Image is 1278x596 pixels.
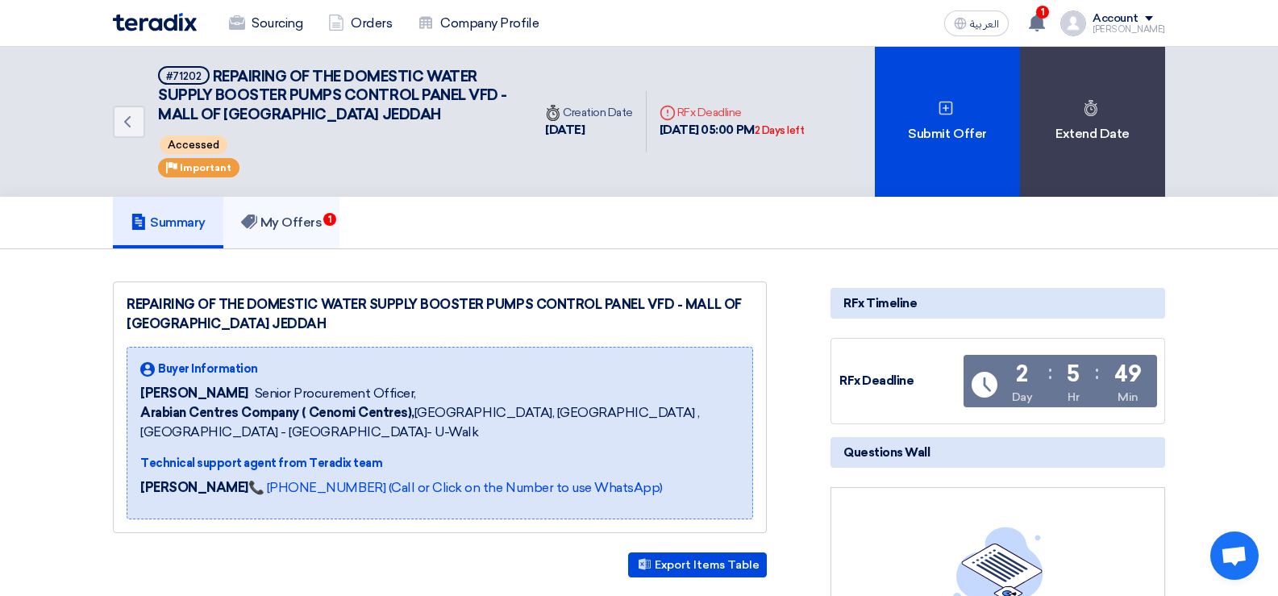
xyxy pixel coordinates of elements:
span: 1 [1036,6,1049,19]
a: My Offers1 [223,197,340,248]
a: Summary [113,197,223,248]
h5: My Offers [241,215,323,231]
div: RFx Deadline [839,372,960,390]
div: RFx Timeline [830,288,1165,319]
a: Sourcing [216,6,315,41]
img: profile_test.png [1060,10,1086,36]
span: 1 [323,213,336,226]
span: العربية [970,19,999,30]
img: Teradix logo [113,13,197,31]
span: REPAIRING OF THE DOMESTIC WATER SUPPLY BOOSTER PUMPS CONTROL PANEL VFD - MALL OF [GEOGRAPHIC_DATA... [158,68,507,123]
div: Technical support agent from Teradix team [140,455,739,472]
div: 2 [1016,363,1028,386]
button: العربية [944,10,1009,36]
div: Min [1118,389,1139,406]
div: 2 Days left [755,123,805,139]
a: 📞 [PHONE_NUMBER] (Call or Click on the Number to use WhatsApp) [248,480,663,495]
div: 5 [1067,363,1080,386]
div: [DATE] 05:00 PM [660,121,805,140]
strong: [PERSON_NAME] [140,480,248,495]
div: : [1095,358,1099,387]
button: Export Items Table [628,552,767,577]
b: Arabian Centres Company ( Cenomi Centres), [140,405,414,420]
span: Senior Procurement Officer, [255,384,416,403]
a: Orders [315,6,405,41]
div: Creation Date [545,104,633,121]
div: Hr [1068,389,1079,406]
div: 49 [1114,363,1141,386]
a: Open chat [1210,531,1259,580]
span: Accessed [160,135,227,154]
div: REPAIRING OF THE DOMESTIC WATER SUPPLY BOOSTER PUMPS CONTROL PANEL VFD - MALL OF [GEOGRAPHIC_DATA... [127,295,753,334]
span: Buyer Information [158,361,258,377]
h5: Summary [131,215,206,231]
div: Day [1012,389,1033,406]
div: [PERSON_NAME] [1093,25,1165,34]
span: [PERSON_NAME] [140,384,248,403]
div: Extend Date [1020,47,1165,197]
div: Submit Offer [875,47,1020,197]
span: [GEOGRAPHIC_DATA], [GEOGRAPHIC_DATA] ,[GEOGRAPHIC_DATA] - [GEOGRAPHIC_DATA]- U-Walk [140,403,739,442]
span: Important [180,162,231,173]
div: Account [1093,12,1139,26]
a: Company Profile [405,6,552,41]
div: RFx Deadline [660,104,805,121]
div: [DATE] [545,121,633,140]
div: #71202 [166,71,202,81]
h5: REPAIRING OF THE DOMESTIC WATER SUPPLY BOOSTER PUMPS CONTROL PANEL VFD - MALL OF ARABIA JEDDAH [158,66,513,124]
span: Questions Wall [843,444,930,461]
div: : [1048,358,1052,387]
